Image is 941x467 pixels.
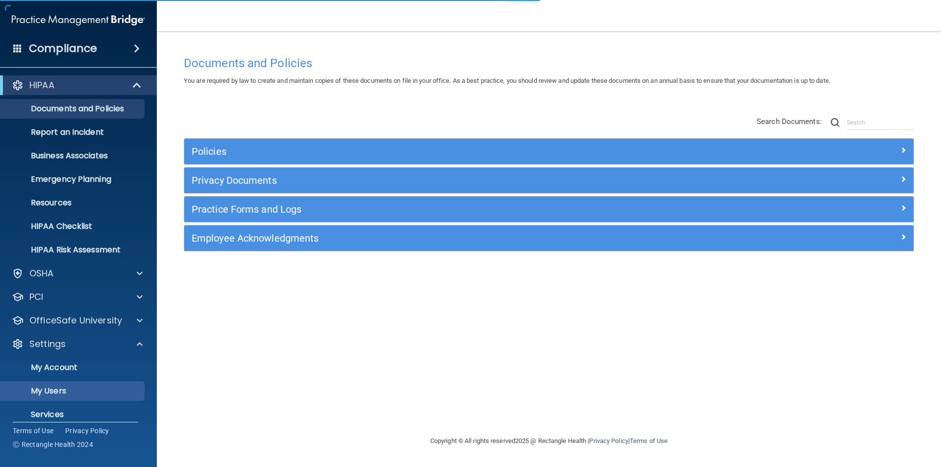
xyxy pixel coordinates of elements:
div: Copyright © All rights reserved 2025 @ Rectangle Health | | [370,425,728,457]
a: Privacy Documents [192,172,906,188]
p: Settings [29,338,66,350]
p: Documents and Policies [6,104,140,114]
p: HIPAA Checklist [6,221,140,231]
p: Report an Incident [6,127,140,137]
a: Terms of Use [13,426,53,436]
span: Ⓒ Rectangle Health 2024 [13,440,93,449]
p: PCI [29,291,43,303]
h5: Policies [192,146,724,157]
a: Terms of Use [630,437,668,444]
a: OfficeSafe University [12,315,143,326]
h4: Documents and Policies [184,57,914,70]
p: Emergency Planning [6,174,140,184]
h5: Employee Acknowledgments [192,233,724,244]
a: HIPAA [12,79,142,91]
a: Privacy Policy [65,426,109,436]
img: PMB logo [12,10,145,30]
p: HIPAA [29,79,54,91]
p: Services [6,410,140,419]
a: OSHA [12,268,143,279]
a: Employee Acknowledgments [192,230,906,246]
p: My Users [6,386,140,396]
span: Search Documents: [757,117,822,126]
p: OSHA [29,268,54,279]
a: Policies [192,144,906,159]
p: Resources [6,198,140,208]
p: Business Associates [6,151,140,161]
a: Settings [12,338,143,350]
a: Privacy Policy [589,437,628,444]
h4: Compliance [29,42,97,55]
h5: Practice Forms and Logs [192,204,724,215]
span: You are required by law to create and maintain copies of these documents on file in your office. ... [184,77,830,84]
p: My Account [6,363,140,372]
img: ic-search.3b580494.png [831,118,840,127]
input: Search [847,115,914,130]
h5: Privacy Documents [192,175,724,186]
a: PCI [12,291,143,303]
p: HIPAA Risk Assessment [6,245,140,255]
p: OfficeSafe University [29,315,122,326]
a: Practice Forms and Logs [192,201,906,217]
